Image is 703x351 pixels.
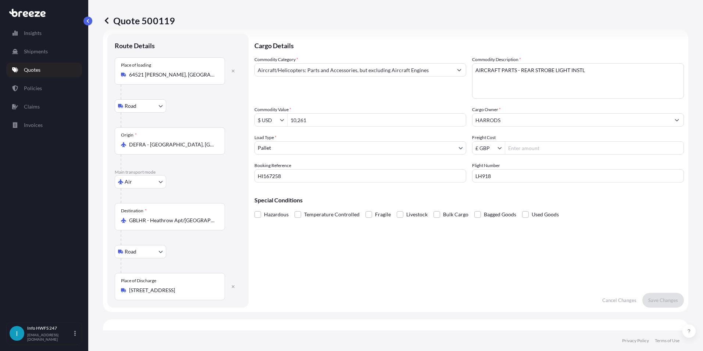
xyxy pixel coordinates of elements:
button: Cancel Changes [596,293,642,308]
label: Commodity Description [472,56,521,63]
span: Road [125,248,136,255]
p: Cargo Details [254,34,684,56]
div: Place of loading [121,62,151,68]
span: I [16,330,18,337]
div: Destination [121,208,147,214]
input: Commodity Value [255,113,280,127]
a: Terms of Use [655,338,679,344]
button: Show suggestions [453,63,466,77]
span: Bulk Cargo [443,209,468,220]
div: Origin [121,132,137,138]
input: Select a commodity type [255,63,453,77]
label: Booking Reference [254,162,291,169]
a: Quotes [6,63,82,77]
label: Commodity Category [254,56,298,63]
input: Origin [129,141,216,148]
p: Invoices [24,121,43,129]
span: Livestock [406,209,428,220]
input: Your internal reference [254,169,466,182]
input: Enter amount [505,141,684,155]
p: Info HWFS 247 [27,325,73,331]
input: Enter name [472,169,684,182]
span: Fragile [375,209,391,220]
button: Show suggestions [280,116,287,124]
button: Save Changes [642,293,684,308]
a: Shipments [6,44,82,59]
a: Policies [6,81,82,96]
button: Show suggestions [497,144,505,152]
span: Used Goods [532,209,559,220]
span: Temperature Controlled [304,209,360,220]
button: Show suggestions [670,113,684,127]
label: Cargo Owner [472,106,501,113]
input: Type amount [288,113,466,127]
p: Main transport mode [115,169,241,175]
input: Place of loading [129,71,216,78]
label: Commodity Value [254,106,291,113]
input: Place of Discharge [129,287,216,294]
p: Policies [24,85,42,92]
p: Shipments [24,48,48,55]
p: Quotes [24,66,40,74]
p: Claims [24,103,40,110]
div: Place of Discharge [121,278,156,284]
label: Freight Cost [472,134,496,141]
input: Destination [129,217,216,224]
a: Invoices [6,118,82,132]
button: Select transport [115,175,166,188]
p: Cancel Changes [602,297,636,304]
span: Pallet [258,144,271,152]
a: Privacy Policy [622,338,649,344]
button: Select transport [115,99,166,113]
span: Hazardous [264,209,289,220]
a: Insights [6,26,82,40]
p: Route Details [115,41,155,50]
p: Quote 500119 [103,15,175,26]
input: Full name [472,113,670,127]
span: Load Type [254,134,276,141]
label: Flight Number [472,162,500,169]
span: Road [125,102,136,110]
span: Bagged Goods [484,209,516,220]
a: Claims [6,99,82,114]
p: [EMAIL_ADDRESS][DOMAIN_NAME] [27,333,73,341]
span: Air [125,178,132,185]
textarea: AIRCRAFT PARTS - REAR STROBE LIGHT INSTL [472,63,684,99]
input: Freight Cost [472,141,497,155]
button: Pallet [254,141,466,155]
p: Insights [24,29,42,37]
p: Special Conditions [254,197,684,203]
button: Select transport [115,245,166,258]
p: Save Changes [648,297,678,304]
